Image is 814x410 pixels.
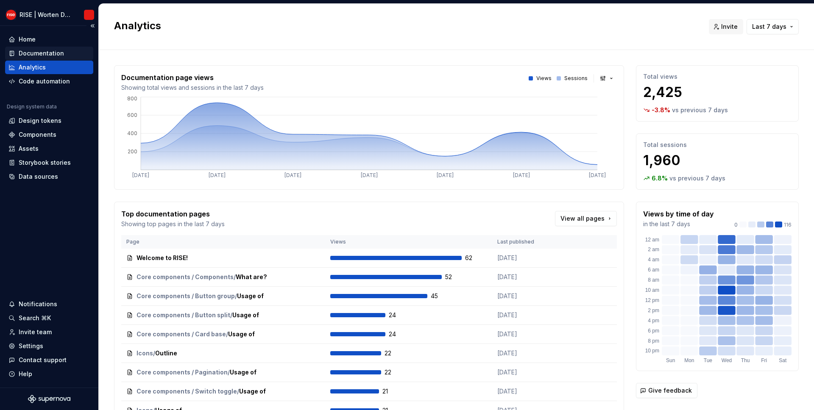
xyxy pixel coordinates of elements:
[492,235,566,249] th: Last published
[5,128,93,141] a: Components
[389,311,411,319] span: 24
[648,338,659,344] text: 8 pm
[232,311,259,319] span: Usage of
[121,83,264,92] p: Showing total views and sessions in the last 7 days
[19,35,36,44] div: Home
[645,348,659,354] text: 10 pm
[497,273,561,281] p: [DATE]
[761,357,767,363] text: Fri
[648,386,692,395] span: Give feedback
[5,353,93,367] button: Contact support
[153,349,155,357] span: /
[497,292,561,300] p: [DATE]
[589,172,606,178] tspan: [DATE]
[704,357,713,363] text: Tue
[284,172,301,178] tspan: [DATE]
[19,300,57,308] div: Notifications
[747,19,799,34] button: Last 7 days
[385,368,407,377] span: 22
[652,106,670,114] p: -3.8 %
[137,368,228,377] span: Core components / Pagination
[385,349,407,357] span: 22
[645,287,659,293] text: 10 am
[128,148,137,155] tspan: 200
[19,49,64,58] div: Documentation
[28,395,70,403] svg: Supernova Logo
[236,273,267,281] span: What are?
[5,156,93,169] a: Storybook stories
[19,314,51,322] div: Search ⌘K
[684,357,694,363] text: Mon
[5,311,93,325] button: Search ⌘K
[234,273,236,281] span: /
[645,297,659,303] text: 12 pm
[20,11,74,19] div: RISE | Worten Design System
[652,174,668,183] p: 6.8 %
[137,292,235,300] span: Core components / Button group
[137,254,188,262] span: Welcome to RISE!
[19,342,43,350] div: Settings
[382,387,404,396] span: 21
[555,211,617,226] a: View all pages
[648,247,659,252] text: 2 am
[5,325,93,339] a: Invite team
[121,220,225,228] p: Showing top pages in the last 7 days
[7,103,57,110] div: Design system data
[636,383,697,398] button: Give feedback
[19,144,39,153] div: Assets
[669,174,725,183] p: vs previous 7 days
[6,10,16,20] img: 9903b928-d555-49e9-94f8-da6655ab210d.png
[121,235,325,249] th: Page
[5,33,93,46] a: Home
[721,22,738,31] span: Invite
[209,172,226,178] tspan: [DATE]
[19,116,61,125] div: Design tokens
[237,292,264,300] span: Usage of
[155,349,177,357] span: Outline
[5,297,93,311] button: Notifications
[226,330,228,338] span: /
[5,367,93,381] button: Help
[497,330,561,338] p: [DATE]
[361,172,378,178] tspan: [DATE]
[722,357,732,363] text: Wed
[5,75,93,88] a: Code automation
[734,222,792,228] div: 116
[513,172,530,178] tspan: [DATE]
[497,349,561,357] p: [DATE]
[237,387,239,396] span: /
[643,84,792,101] p: 2,425
[643,152,792,169] p: 1,960
[19,328,52,336] div: Invite team
[239,387,266,396] span: Usage of
[5,114,93,127] a: Design tokens
[84,10,94,20] img: RISE | Worten Design System
[648,277,659,283] text: 8 am
[230,368,256,377] span: Usage of
[648,318,659,324] text: 4 pm
[497,254,561,262] p: [DATE]
[228,368,230,377] span: /
[19,63,46,72] div: Analytics
[5,61,93,74] a: Analytics
[19,158,71,167] div: Storybook stories
[137,349,153,357] span: Icons
[709,19,743,34] button: Invite
[643,209,714,219] p: Views by time of day
[5,339,93,353] a: Settings
[672,106,728,114] p: vs previous 7 days
[779,357,787,363] text: Sat
[431,292,453,300] span: 45
[121,72,264,83] p: Documentation page views
[645,237,659,243] text: 12 am
[235,292,237,300] span: /
[643,220,714,228] p: in the last 7 days
[643,72,792,81] p: Total views
[741,357,750,363] text: Thu
[19,130,56,139] div: Components
[643,141,792,149] p: Total sessions
[497,387,561,396] p: [DATE]
[648,257,659,263] text: 4 am
[228,330,255,338] span: Usage of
